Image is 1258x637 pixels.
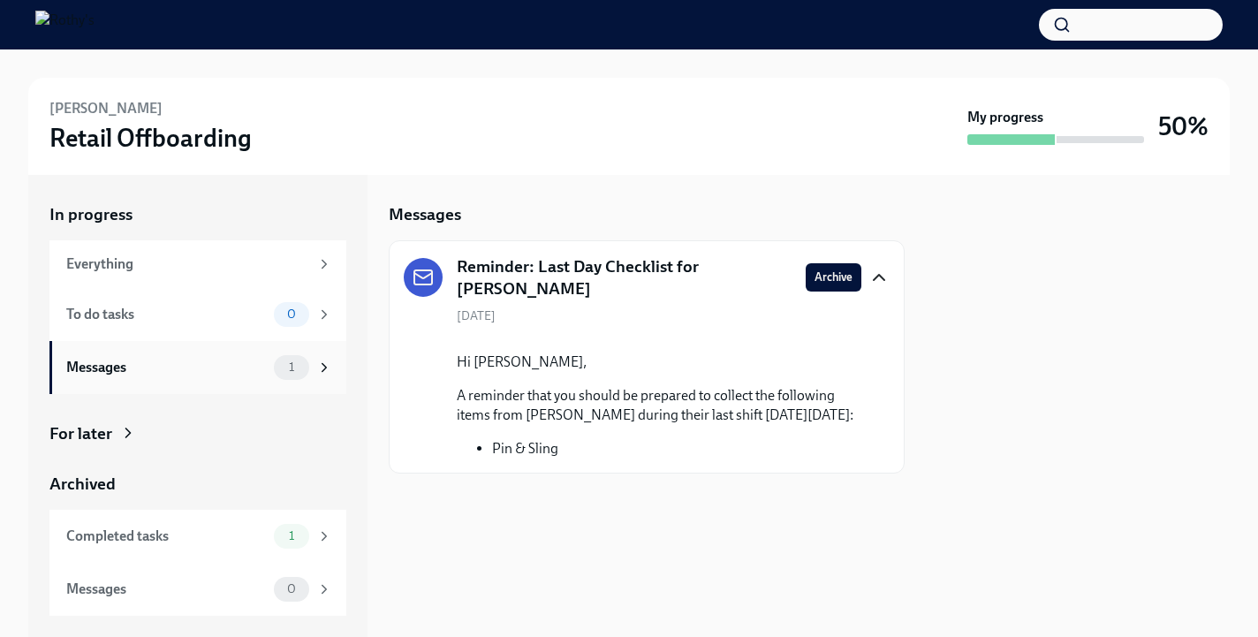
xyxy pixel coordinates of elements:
[457,255,792,300] h5: Reminder: Last Day Checklist for [PERSON_NAME]
[49,240,346,288] a: Everything
[66,305,267,324] div: To do tasks
[49,288,346,341] a: To do tasks0
[457,307,496,324] span: [DATE]
[66,580,267,599] div: Messages
[49,341,346,394] a: Messages1
[806,263,861,292] button: Archive
[49,473,346,496] a: Archived
[277,307,307,321] span: 0
[49,510,346,563] a: Completed tasks1
[35,11,95,39] img: Rothy's
[457,353,861,372] p: Hi [PERSON_NAME],
[457,386,861,425] p: A reminder that you should be prepared to collect the following items from [PERSON_NAME] during t...
[277,582,307,595] span: 0
[278,360,305,374] span: 1
[967,108,1043,127] strong: My progress
[66,358,267,377] div: Messages
[49,422,112,445] div: For later
[815,269,853,286] span: Archive
[278,529,305,542] span: 1
[66,254,309,274] div: Everything
[492,439,558,459] li: Pin & Sling
[49,122,252,154] h3: Retail Offboarding
[49,563,346,616] a: Messages0
[49,422,346,445] a: For later
[66,527,267,546] div: Completed tasks
[49,99,163,118] h6: [PERSON_NAME]
[49,203,346,226] a: In progress
[1158,110,1209,142] h3: 50%
[389,203,461,226] h5: Messages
